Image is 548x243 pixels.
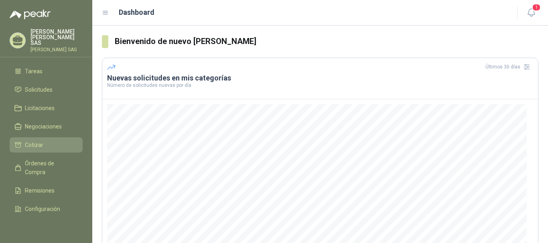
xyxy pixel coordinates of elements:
div: Últimos 30 días [485,60,533,73]
span: Órdenes de Compra [25,159,75,177]
a: Tareas [10,64,83,79]
span: Tareas [25,67,43,76]
span: Configuración [25,205,60,213]
span: Negociaciones [25,122,62,131]
a: Licitaciones [10,100,83,116]
p: Número de solicitudes nuevas por día [107,83,533,88]
a: Remisiones [10,183,83,198]
button: 1 [524,6,538,20]
a: Cotizar [10,137,83,153]
a: Órdenes de Compra [10,156,83,180]
p: [PERSON_NAME] [PERSON_NAME] SAS [30,29,83,46]
h3: Nuevas solicitudes en mis categorías [107,73,533,83]
a: Solicitudes [10,82,83,97]
a: Manuales y ayuda [10,220,83,235]
a: Configuración [10,201,83,217]
span: Cotizar [25,141,43,149]
span: Manuales y ayuda [25,223,71,232]
h3: Bienvenido de nuevo [PERSON_NAME] [115,35,538,48]
span: 1 [532,4,541,11]
span: Remisiones [25,186,55,195]
p: [PERSON_NAME] SAS [30,47,83,52]
a: Negociaciones [10,119,83,134]
h1: Dashboard [119,7,154,18]
span: Solicitudes [25,85,53,94]
img: Logo peakr [10,10,51,19]
span: Licitaciones [25,104,55,112]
